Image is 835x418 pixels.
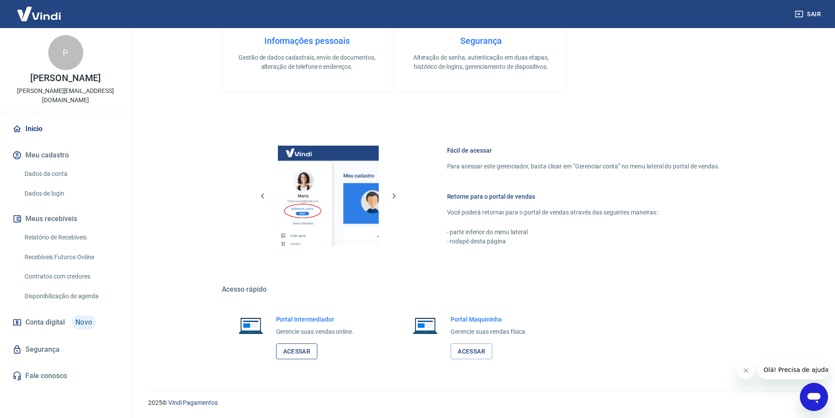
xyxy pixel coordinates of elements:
a: Vindi Pagamentos [168,399,218,406]
iframe: Fechar mensagem [737,362,755,379]
h6: Retorne para o portal de vendas [447,192,720,201]
button: Meus recebíveis [11,209,121,229]
p: - parte inferior do menu lateral [447,228,720,237]
span: Olá! Precisa de ajuda? [5,6,74,13]
a: Dados da conta [21,165,121,183]
a: Fale conosco [11,366,121,386]
span: Novo [72,315,96,329]
p: [PERSON_NAME] [30,74,100,83]
img: Imagem da dashboard mostrando o botão de gerenciar conta na sidebar no lado esquerdo [278,146,379,247]
span: Conta digital [25,316,65,329]
p: Para acessar este gerenciador, basta clicar em “Gerenciar conta” no menu lateral do portal de ven... [447,162,720,171]
iframe: Botão para abrir a janela de mensagens [800,383,828,411]
p: 2025 © [148,398,814,407]
h4: Informações pessoais [236,36,378,46]
p: Você poderá retornar para o portal de vendas através das seguintes maneiras: [447,208,720,217]
img: Imagem de um notebook aberto [232,315,269,336]
img: Vindi [11,0,68,27]
button: Meu cadastro [11,146,121,165]
a: Início [11,119,121,139]
h5: Acesso rápido [222,285,741,294]
a: Disponibilização de agenda [21,287,121,305]
a: Contratos com credores [21,268,121,286]
a: Segurança [11,340,121,359]
p: Gerencie suas vendas física. [451,327,527,336]
p: - rodapé desta página [447,237,720,246]
a: Recebíveis Futuros Online [21,248,121,266]
a: Dados de login [21,185,121,203]
div: P [48,35,83,70]
button: Sair [793,6,824,22]
iframe: Mensagem da empresa [758,360,828,379]
a: Acessar [276,343,318,360]
h4: Segurança [410,36,552,46]
a: Acessar [451,343,492,360]
h6: Portal Maquininha [451,315,527,324]
img: Imagem de um notebook aberto [407,315,444,336]
h6: Portal Intermediador [276,315,354,324]
p: Gerencie suas vendas online. [276,327,354,336]
p: Gestão de dados cadastrais, envio de documentos, alteração de telefone e endereços. [236,53,378,71]
a: Relatório de Recebíveis [21,229,121,247]
p: [PERSON_NAME][EMAIL_ADDRESS][DOMAIN_NAME] [7,86,124,105]
a: Conta digitalNovo [11,312,121,333]
h6: Fácil de acessar [447,146,720,155]
p: Alteração de senha, autenticação em duas etapas, histórico de logins, gerenciamento de dispositivos. [410,53,552,71]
